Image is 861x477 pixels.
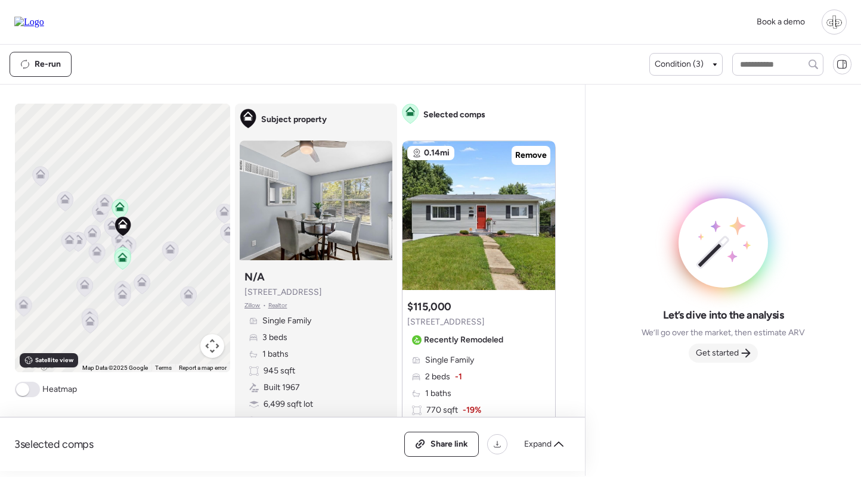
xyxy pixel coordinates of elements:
[155,364,172,371] a: Terms (opens in new tab)
[426,404,458,416] span: 770 sqft
[264,382,300,394] span: Built 1967
[407,300,451,314] h3: $115,000
[35,58,61,70] span: Re-run
[179,364,227,371] a: Report a map error
[757,17,805,27] span: Book a demo
[424,147,450,159] span: 0.14mi
[425,371,450,383] span: 2 beds
[264,415,287,427] span: Frame
[642,327,805,339] span: We’ll go over the market, then estimate ARV
[82,364,148,371] span: Map Data ©2025 Google
[244,270,265,284] h3: N/A
[264,398,313,410] span: 6,499 sqft lot
[14,17,44,27] img: Logo
[268,301,287,310] span: Realtor
[200,334,224,358] button: Map camera controls
[430,438,468,450] span: Share link
[244,286,322,298] span: [STREET_ADDRESS]
[35,356,73,365] span: Satellite view
[524,438,552,450] span: Expand
[261,114,327,126] span: Subject property
[425,388,451,400] span: 1 baths
[264,365,295,377] span: 945 sqft
[263,301,266,310] span: •
[455,371,462,383] span: -1
[463,404,481,416] span: -19%
[655,58,704,70] span: Condition (3)
[18,357,57,372] a: Open this area in Google Maps (opens a new window)
[262,332,287,344] span: 3 beds
[42,384,77,395] span: Heatmap
[407,316,485,328] span: [STREET_ADDRESS]
[262,315,311,327] span: Single Family
[696,347,739,359] span: Get started
[244,301,261,310] span: Zillow
[424,334,503,346] span: Recently Remodeled
[18,357,57,372] img: Google
[423,109,485,121] span: Selected comps
[425,354,474,366] span: Single Family
[515,149,547,161] span: Remove
[262,348,289,360] span: 1 baths
[14,437,94,451] span: 3 selected comps
[663,308,784,322] span: Let’s dive into the analysis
